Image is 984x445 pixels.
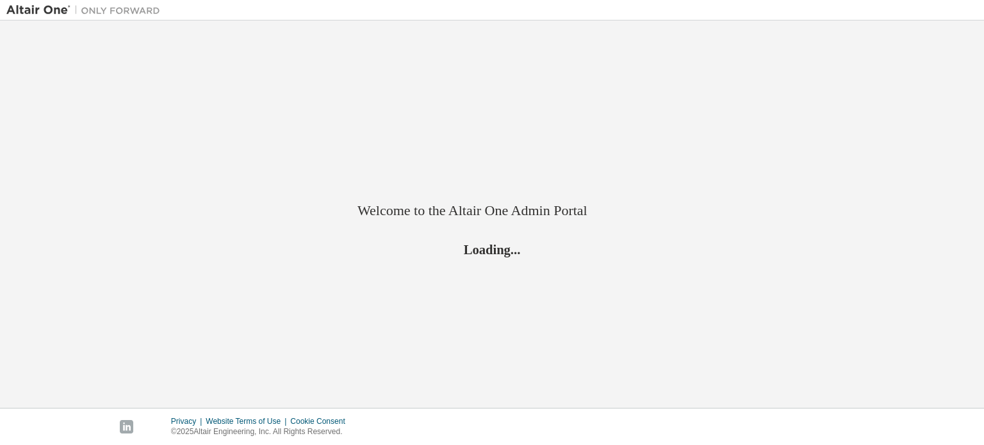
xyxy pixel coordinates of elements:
h2: Loading... [357,241,627,257]
img: linkedin.svg [120,420,133,433]
img: Altair One [6,4,167,17]
div: Cookie Consent [290,416,352,426]
div: Website Terms of Use [206,416,290,426]
h2: Welcome to the Altair One Admin Portal [357,202,627,220]
div: Privacy [171,416,206,426]
p: © 2025 Altair Engineering, Inc. All Rights Reserved. [171,426,353,437]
